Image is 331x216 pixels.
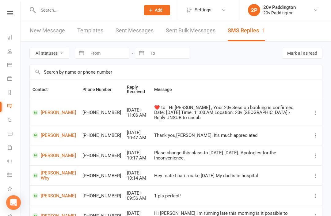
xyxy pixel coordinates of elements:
[82,110,121,115] div: [PHONE_NUMBER]
[154,133,295,138] div: Thank you,[PERSON_NAME]. It's much appreciated
[124,79,151,100] th: Reply Received
[127,176,148,181] div: 10:14 AM
[282,48,322,59] button: Mark all as read
[32,152,77,158] a: [PERSON_NAME]
[32,110,77,115] a: [PERSON_NAME]
[7,59,21,72] a: Calendar
[30,20,65,41] a: New Message
[32,170,77,181] a: [PERSON_NAME] Why
[127,211,148,216] div: [DATE]
[248,4,260,16] div: 2P
[127,156,148,161] div: 10:17 AM
[127,108,148,113] div: [DATE]
[151,79,298,100] th: Message
[32,193,77,199] a: [PERSON_NAME]
[262,27,265,34] div: 1
[7,86,21,100] a: Reports
[6,195,21,210] div: Open Intercom Messenger
[144,5,170,15] button: Add
[263,10,296,16] div: 20v Paddington
[228,20,265,41] a: SMS Replies1
[155,8,162,13] span: Add
[127,113,148,118] div: 11:06 AM
[30,79,80,100] th: Contact
[32,132,77,138] a: [PERSON_NAME]
[30,65,322,79] input: Search by name or phone number
[127,196,148,201] div: 09:56 AM
[166,20,215,41] a: Sent Bulk Messages
[7,31,21,45] a: Dashboard
[147,48,190,58] input: To
[82,173,121,178] div: [PHONE_NUMBER]
[195,3,211,17] span: Settings
[127,170,148,176] div: [DATE]
[7,45,21,59] a: People
[82,153,121,158] div: [PHONE_NUMBER]
[116,20,154,41] a: Sent Messages
[87,48,130,58] input: From
[77,20,103,41] a: Templates
[154,173,295,178] div: Hey mate I can't make [DATE] My dad is in hospital
[7,72,21,86] a: Payments
[127,191,148,196] div: [DATE]
[82,133,121,138] div: [PHONE_NUMBER]
[127,130,148,135] div: [DATE]
[154,150,295,160] div: Plase change this class to [DATE] [DATE]. Apologies for the inconvenience.
[263,5,296,10] div: 20v Paddington
[80,79,124,100] th: Phone Number
[7,182,21,196] a: What's New
[127,150,148,156] div: [DATE]
[36,6,136,14] input: Search...
[82,193,121,199] div: [PHONE_NUMBER]
[154,193,295,199] div: 1 pls perfect!
[154,105,295,120] div: ​❤️​ to ' Hi [PERSON_NAME] , Your 20v Session booking is confirmed. Date: [DATE] Time: 11:00 AM L...
[127,135,148,141] div: 10:47 AM
[7,127,21,141] a: Product Sales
